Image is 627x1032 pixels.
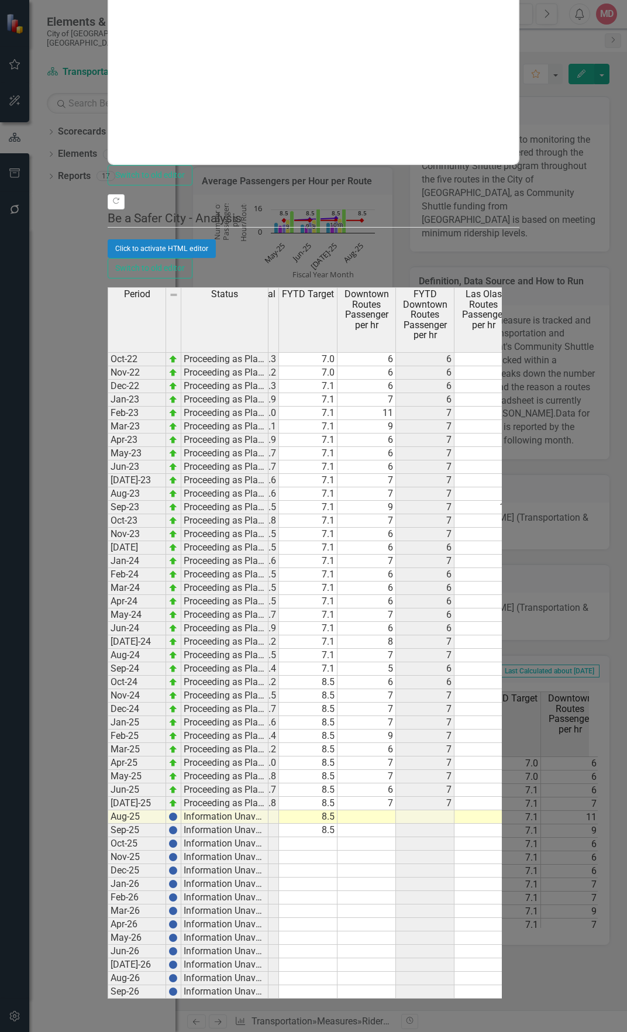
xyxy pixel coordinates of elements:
[181,366,268,380] td: Proceeding as Planned
[168,503,178,512] img: zOikAAAAAElFTkSuQmCC
[108,528,166,541] td: Nov-23
[396,622,454,635] td: 6
[279,743,337,756] td: 8.5
[337,501,396,514] td: 9
[337,689,396,703] td: 7
[168,381,178,391] img: zOikAAAAAElFTkSuQmCC
[454,568,513,582] td: 5
[279,474,337,487] td: 7.1
[181,851,268,864] td: Information Unavailable
[181,420,268,434] td: Proceeding as Planned
[108,824,166,837] td: Sep-25
[396,783,454,797] td: 7
[454,703,513,716] td: 4
[396,689,454,703] td: 7
[181,958,268,972] td: Information Unavailable
[108,878,166,891] td: Jan-26
[454,635,513,649] td: 7
[108,447,166,460] td: May-23
[108,474,166,487] td: [DATE]-23
[396,447,454,460] td: 7
[108,434,166,447] td: Apr-23
[168,839,178,848] img: BgCOk07PiH71IgAAAABJRU5ErkJggg==
[337,743,396,756] td: 6
[282,289,334,300] span: FYTD Target
[168,476,178,485] img: zOikAAAAAElFTkSuQmCC
[168,772,178,781] img: zOikAAAAAElFTkSuQmCC
[337,352,396,366] td: 6
[108,689,166,703] td: Nov-24
[398,289,452,340] span: FYTD Downtown Routes Passenger per hr
[181,864,268,878] td: Information Unavailable
[454,608,513,622] td: 7
[396,716,454,730] td: 7
[181,945,268,958] td: Information Unavailable
[279,434,337,447] td: 7.1
[181,528,268,541] td: Proceeding as Planned
[181,810,268,824] td: Information Unavailable
[181,730,268,743] td: Proceeding as Planned
[454,514,513,528] td: 7
[181,501,268,514] td: Proceeding as Planned
[396,730,454,743] td: 7
[396,756,454,770] td: 7
[454,393,513,407] td: 7
[454,352,513,366] td: 5
[454,407,513,420] td: 8
[279,622,337,635] td: 7.1
[337,393,396,407] td: 7
[168,812,178,821] img: BgCOk07PiH71IgAAAABJRU5ErkJggg==
[396,380,454,393] td: 6
[108,851,166,864] td: Nov-25
[396,514,454,528] td: 7
[168,866,178,875] img: BgCOk07PiH71IgAAAABJRU5ErkJggg==
[454,595,513,608] td: 5
[168,556,178,566] img: zOikAAAAAElFTkSuQmCC
[279,582,337,595] td: 7.1
[396,460,454,474] td: 7
[279,810,337,824] td: 8.5
[396,555,454,568] td: 7
[168,664,178,673] img: zOikAAAAAElFTkSuQmCC
[168,677,178,687] img: zOikAAAAAElFTkSuQmCC
[168,462,178,472] img: zOikAAAAAElFTkSuQmCC
[396,393,454,407] td: 6
[279,649,337,662] td: 7.1
[181,972,268,985] td: Information Unavailable
[396,703,454,716] td: 7
[279,716,337,730] td: 8.5
[396,501,454,514] td: 7
[337,460,396,474] td: 6
[396,352,454,366] td: 6
[108,420,166,434] td: Mar-23
[337,703,396,716] td: 7
[168,651,178,660] img: zOikAAAAAElFTkSuQmCC
[181,514,268,528] td: Proceeding as Planned
[124,289,150,300] span: Period
[168,960,178,969] img: BgCOk07PiH71IgAAAABJRU5ErkJggg==
[340,289,393,330] span: Downtown Routes Passenger per hr
[108,676,166,689] td: Oct-24
[168,758,178,768] img: zOikAAAAAElFTkSuQmCC
[454,582,513,595] td: 6
[454,447,513,460] td: 6
[181,555,268,568] td: Proceeding as Planned
[168,516,178,525] img: zOikAAAAAElFTkSuQmCC
[454,460,513,474] td: 7
[337,595,396,608] td: 6
[168,610,178,620] img: zOikAAAAAElFTkSuQmCC
[108,501,166,514] td: Sep-23
[108,904,166,918] td: Mar-26
[108,352,166,366] td: Oct-22
[337,582,396,595] td: 6
[168,529,178,539] img: zOikAAAAAElFTkSuQmCC
[454,783,513,797] td: 5
[181,447,268,460] td: Proceeding as Planned
[337,407,396,420] td: 11
[108,460,166,474] td: Jun-23
[454,662,513,676] td: 5
[181,608,268,622] td: Proceeding as Planned
[181,676,268,689] td: Proceeding as Planned
[108,703,166,716] td: Dec-24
